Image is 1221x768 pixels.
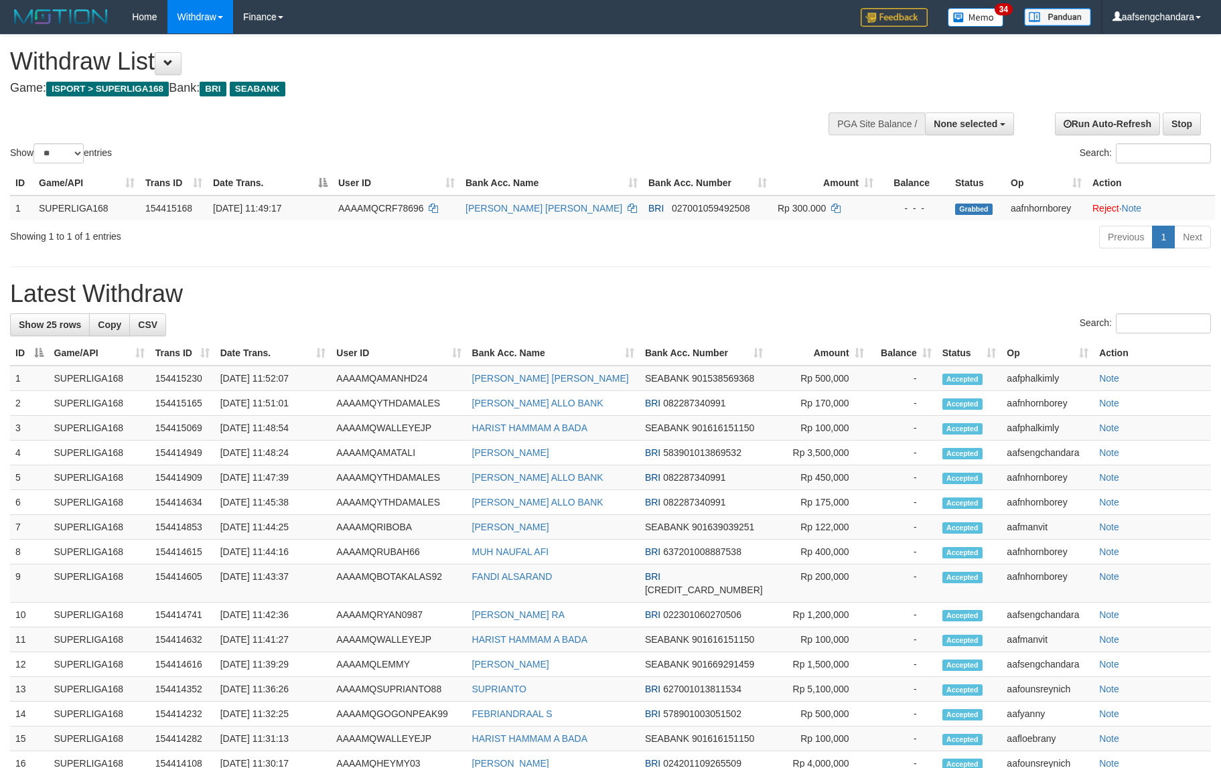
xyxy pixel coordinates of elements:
[150,465,215,490] td: 154414909
[1099,522,1119,532] a: Note
[10,441,49,465] td: 4
[1174,226,1211,248] a: Next
[49,490,150,515] td: SUPERLIGA168
[49,515,150,540] td: SUPERLIGA168
[645,472,660,483] span: BRI
[1001,627,1094,652] td: aafmanvit
[10,627,49,652] td: 11
[692,659,754,670] span: Copy 901669291459 to clipboard
[942,473,983,484] span: Accepted
[150,515,215,540] td: 154414853
[215,652,332,677] td: [DATE] 11:39:29
[1001,564,1094,603] td: aafnhornborey
[150,564,215,603] td: 154414605
[215,564,332,603] td: [DATE] 11:43:37
[955,204,993,215] span: Grabbed
[645,733,689,744] span: SEABANK
[1005,196,1087,220] td: aafnhornborey
[942,610,983,621] span: Accepted
[10,171,33,196] th: ID
[645,571,660,582] span: BRI
[869,652,937,677] td: -
[467,341,640,366] th: Bank Acc. Name: activate to sort column ascending
[150,416,215,441] td: 154415069
[768,465,869,490] td: Rp 450,000
[692,373,754,384] span: Copy 901538569368 to clipboard
[33,143,84,163] select: Showentries
[692,733,754,744] span: Copy 901616151150 to clipboard
[942,660,983,671] span: Accepted
[768,603,869,627] td: Rp 1,200,000
[663,609,741,620] span: Copy 022301060270506 to clipboard
[1001,490,1094,515] td: aafnhornborey
[1099,684,1119,694] a: Note
[1099,447,1119,458] a: Note
[49,540,150,564] td: SUPERLIGA168
[1080,143,1211,163] label: Search:
[768,726,869,751] td: Rp 100,000
[1001,652,1094,677] td: aafsengchandara
[942,734,983,745] span: Accepted
[1099,423,1119,433] a: Note
[150,490,215,515] td: 154414634
[49,627,150,652] td: SUPERLIGA168
[1099,634,1119,645] a: Note
[331,391,466,416] td: AAAAMQYTHDAMALES
[829,112,925,135] div: PGA Site Balance /
[10,490,49,515] td: 6
[995,3,1013,15] span: 34
[138,319,157,330] span: CSV
[465,203,622,214] a: [PERSON_NAME] [PERSON_NAME]
[49,441,150,465] td: SUPERLIGA168
[869,391,937,416] td: -
[49,366,150,391] td: SUPERLIGA168
[869,726,937,751] td: -
[869,490,937,515] td: -
[472,733,587,744] a: HARIST HAMMAM A BADA
[768,652,869,677] td: Rp 1,500,000
[869,515,937,540] td: -
[1099,609,1119,620] a: Note
[129,313,166,336] a: CSV
[333,171,460,196] th: User ID: activate to sort column ascending
[46,82,169,96] span: ISPORT > SUPERLIGA168
[472,634,587,645] a: HARIST HAMMAM A BADA
[10,366,49,391] td: 1
[472,423,587,433] a: HARIST HAMMAM A BADA
[1001,341,1094,366] th: Op: activate to sort column ascending
[472,472,603,483] a: [PERSON_NAME] ALLO BANK
[1099,571,1119,582] a: Note
[1099,398,1119,408] a: Note
[215,627,332,652] td: [DATE] 11:41:27
[1099,708,1119,719] a: Note
[33,171,140,196] th: Game/API: activate to sort column ascending
[663,398,725,408] span: Copy 082287340991 to clipboard
[1092,203,1119,214] a: Reject
[663,684,741,694] span: Copy 627001013811534 to clipboard
[1001,603,1094,627] td: aafsengchandara
[10,313,90,336] a: Show 25 rows
[10,603,49,627] td: 10
[645,708,660,719] span: BRI
[942,635,983,646] span: Accepted
[768,627,869,652] td: Rp 100,000
[10,143,112,163] label: Show entries
[215,603,332,627] td: [DATE] 11:42:36
[663,708,741,719] span: Copy 578901003051502 to clipboard
[1099,659,1119,670] a: Note
[33,196,140,220] td: SUPERLIGA168
[1152,226,1175,248] a: 1
[331,677,466,702] td: AAAAMQSUPRIANTO88
[1099,497,1119,508] a: Note
[49,465,150,490] td: SUPERLIGA168
[648,203,664,214] span: BRI
[49,341,150,366] th: Game/API: activate to sort column ascending
[1099,226,1153,248] a: Previous
[640,341,768,366] th: Bank Acc. Number: activate to sort column ascending
[472,447,549,458] a: [PERSON_NAME]
[1163,112,1201,135] a: Stop
[472,684,526,694] a: SUPRIANTO
[1094,341,1211,366] th: Action
[768,416,869,441] td: Rp 100,000
[331,416,466,441] td: AAAAMQWALLEYEJP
